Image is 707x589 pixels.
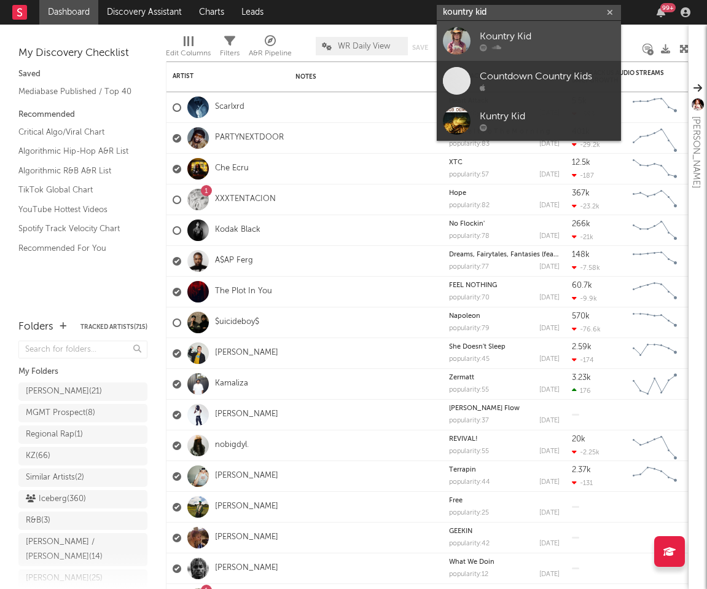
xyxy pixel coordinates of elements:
[215,563,278,574] a: [PERSON_NAME]
[657,7,665,17] button: 99+
[449,540,490,547] div: popularity: 42
[449,528,560,535] div: GEEKIN
[627,246,682,277] svg: Chart title
[449,344,560,350] div: She Doesn't Sleep
[437,21,621,61] a: Kountry Kid
[26,535,112,564] div: [PERSON_NAME] / [PERSON_NAME] ( 14 )
[572,251,590,259] div: 148k
[572,264,600,272] div: -7.58k
[572,312,590,320] div: 570k
[627,92,682,123] svg: Chart title
[627,123,682,154] svg: Chart title
[412,44,428,51] button: Save
[572,220,590,228] div: 266k
[449,510,489,516] div: popularity: 25
[572,343,592,351] div: 2.59k
[449,325,490,332] div: popularity: 79
[18,341,147,358] input: Search for folders...
[449,190,560,197] div: Hope
[449,313,560,320] div: Napoleon
[449,264,489,271] div: popularity: 77
[18,425,147,444] a: Regional Rap(1)
[449,344,506,350] a: She Doesn't Sleep
[166,46,211,61] div: Edit Columns
[449,172,489,178] div: popularity: 57
[449,405,560,412] div: Dwayne Carter Flow
[449,467,560,473] div: Terrapin
[18,447,147,465] a: KZ(66)
[249,31,292,66] div: A&R Pipeline
[449,497,463,504] a: Free
[627,430,682,461] svg: Chart title
[338,42,390,50] span: WR Daily View
[449,159,560,166] div: XTC
[539,141,560,148] div: [DATE]
[295,73,418,81] div: Notes
[18,125,135,139] a: Critical Algo/Viral Chart
[449,313,480,320] a: Napoleon
[18,242,135,255] a: Recommended For You
[26,427,83,442] div: Regional Rap ( 1 )
[449,141,490,148] div: popularity: 83
[18,144,135,158] a: Algorithmic Hip-Hop A&R List
[449,190,466,197] a: Hope
[572,172,594,180] div: -187
[437,5,621,20] input: Search for artists
[437,101,621,141] a: Kuntry Kid
[539,325,560,332] div: [DATE]
[18,85,135,98] a: Mediabase Published / Top 40
[215,471,278,481] a: [PERSON_NAME]
[449,374,560,381] div: Zermatt
[18,490,147,508] a: Iceberg(360)
[449,417,489,424] div: popularity: 37
[572,233,593,241] div: -21k
[26,571,103,586] div: [PERSON_NAME] ( 25 )
[18,382,147,401] a: [PERSON_NAME](21)
[539,540,560,547] div: [DATE]
[220,46,240,61] div: Filters
[480,30,615,44] div: Kountry Kid
[572,141,600,149] div: -29.2k
[449,374,474,381] a: Zermatt
[572,466,591,474] div: 2.37k
[449,479,490,486] div: popularity: 44
[215,317,259,328] a: $uicideboy$
[539,233,560,240] div: [DATE]
[449,294,490,301] div: popularity: 70
[449,202,490,209] div: popularity: 82
[18,404,147,422] a: MGMT Prospect(8)
[215,532,278,543] a: [PERSON_NAME]
[627,154,682,184] svg: Chart title
[18,108,147,122] div: Recommended
[572,159,590,167] div: 12.5k
[215,348,278,358] a: [PERSON_NAME]
[572,189,590,197] div: 367k
[539,479,560,486] div: [DATE]
[449,497,560,504] div: Free
[220,31,240,66] div: Filters
[480,69,615,84] div: Countdown Country Kids
[437,61,621,101] a: Countdown Country Kids
[539,264,560,271] div: [DATE]
[449,387,489,393] div: popularity: 55
[449,571,488,578] div: popularity: 12
[18,164,135,178] a: Algorithmic R&B A&R List
[449,282,497,289] a: FEEL NOTHING
[539,202,560,209] div: [DATE]
[26,470,84,485] div: Similar Artists ( 2 )
[215,256,253,266] a: A$AP Ferg
[539,510,560,516] div: [DATE]
[215,502,278,512] a: [PERSON_NAME]
[18,46,147,61] div: My Discovery Checklist
[572,325,601,333] div: -76.6k
[539,356,560,363] div: [DATE]
[627,277,682,307] svg: Chart title
[215,225,260,235] a: Kodak Black
[26,449,50,464] div: KZ ( 66 )
[449,159,463,166] a: XTC
[627,184,682,215] svg: Chart title
[215,287,272,297] a: The Plot In You
[215,379,248,389] a: Kamaliza
[449,436,560,443] div: REVIVAL!
[449,528,472,535] a: GEEKIN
